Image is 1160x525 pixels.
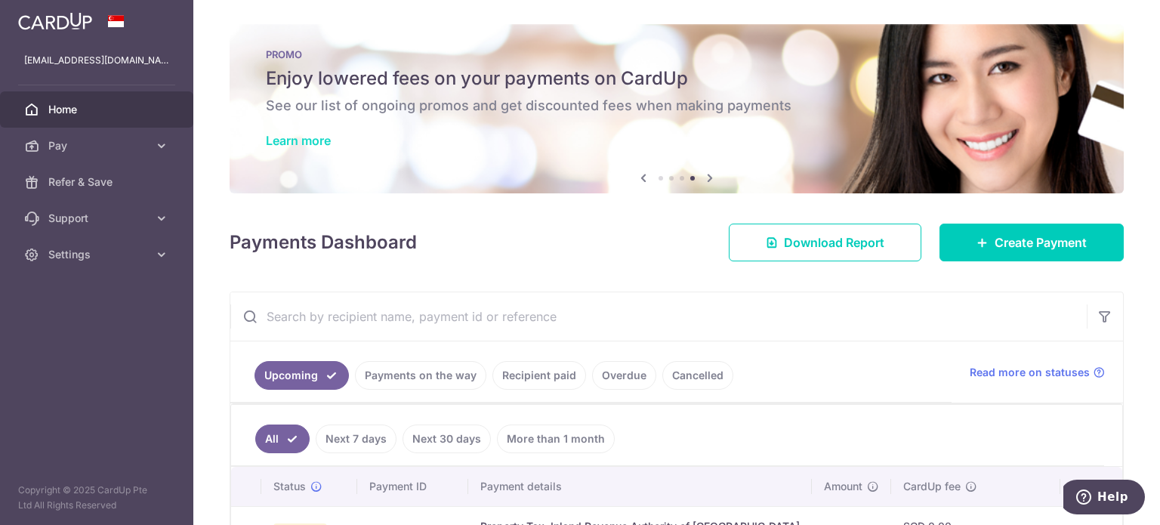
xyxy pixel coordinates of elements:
[266,97,1087,115] h6: See our list of ongoing promos and get discounted fees when making payments
[24,53,169,68] p: [EMAIL_ADDRESS][DOMAIN_NAME]
[230,292,1087,341] input: Search by recipient name, payment id or reference
[48,174,148,190] span: Refer & Save
[592,361,656,390] a: Overdue
[48,247,148,262] span: Settings
[468,467,812,506] th: Payment details
[18,12,92,30] img: CardUp
[357,467,468,506] th: Payment ID
[230,229,417,256] h4: Payments Dashboard
[662,361,733,390] a: Cancelled
[903,479,961,494] span: CardUp fee
[995,233,1087,252] span: Create Payment
[1063,480,1145,517] iframe: Opens a widget where you can find more information
[1072,479,1122,494] span: Total amt.
[729,224,921,261] a: Download Report
[939,224,1124,261] a: Create Payment
[784,233,884,252] span: Download Report
[255,425,310,453] a: All
[48,102,148,117] span: Home
[266,66,1087,91] h5: Enjoy lowered fees on your payments on CardUp
[255,361,349,390] a: Upcoming
[266,133,331,148] a: Learn more
[48,138,148,153] span: Pay
[492,361,586,390] a: Recipient paid
[273,479,306,494] span: Status
[824,479,862,494] span: Amount
[266,48,1087,60] p: PROMO
[970,365,1105,380] a: Read more on statuses
[497,425,615,453] a: More than 1 month
[230,24,1124,193] img: Latest Promos banner
[48,211,148,226] span: Support
[970,365,1090,380] span: Read more on statuses
[355,361,486,390] a: Payments on the way
[316,425,396,453] a: Next 7 days
[403,425,491,453] a: Next 30 days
